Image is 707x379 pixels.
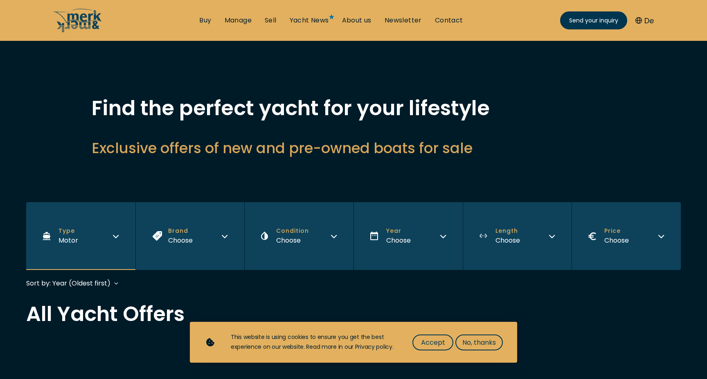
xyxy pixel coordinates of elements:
[635,15,654,26] button: De
[386,235,411,245] div: Choose
[92,98,615,118] h1: Find the perfect yacht for your lifestyle
[59,236,78,245] span: Motor
[59,227,78,235] span: Type
[560,11,627,29] a: Send your inquiry
[26,202,135,270] button: TypeMotor
[168,235,193,245] div: Choose
[435,16,463,25] a: Contact
[604,227,629,235] span: Price
[462,337,496,348] span: No, thanks
[385,16,422,25] a: Newsletter
[290,16,329,25] a: Yacht News
[225,16,252,25] a: Manage
[199,16,211,25] a: Buy
[604,235,629,245] div: Choose
[495,227,520,235] span: Length
[355,343,392,351] a: Privacy policy
[421,337,445,348] span: Accept
[463,202,572,270] button: LengthChoose
[569,16,618,25] span: Send your inquiry
[342,16,372,25] a: About us
[26,304,681,324] h2: All Yacht Offers
[353,202,463,270] button: YearChoose
[455,334,503,350] button: No, thanks
[231,332,396,352] div: This website is using cookies to ensure you get the best experience on our website. Read more in ...
[276,235,309,245] div: Choose
[412,334,453,350] button: Accept
[386,227,411,235] span: Year
[572,202,681,270] button: PriceChoose
[495,235,520,245] div: Choose
[92,138,615,158] h2: Exclusive offers of new and pre-owned boats for sale
[135,202,245,270] button: BrandChoose
[168,227,193,235] span: Brand
[265,16,277,25] a: Sell
[276,227,309,235] span: Condition
[244,202,353,270] button: ConditionChoose
[26,278,110,288] div: Sort by: Year (Oldest first)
